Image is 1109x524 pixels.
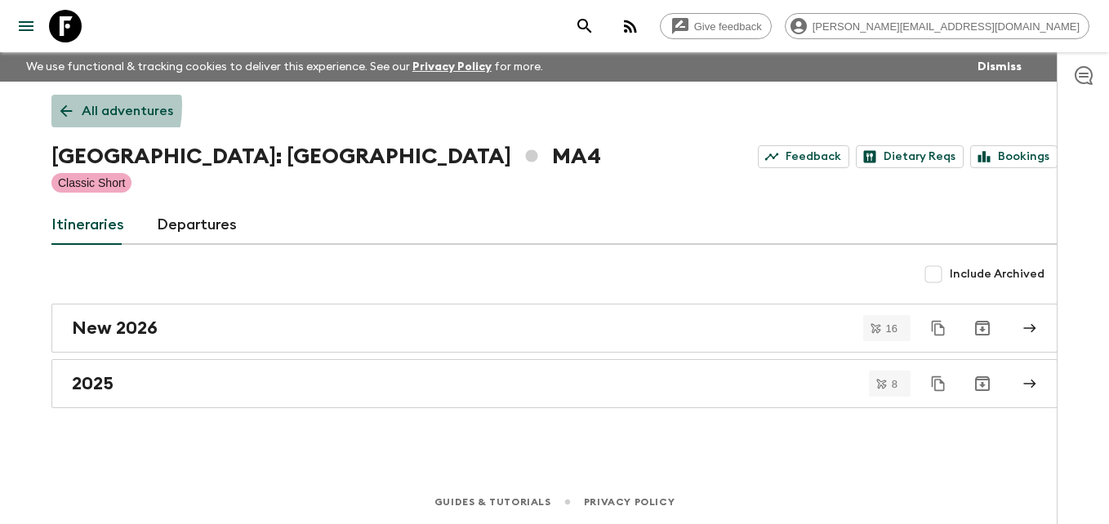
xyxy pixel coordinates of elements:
[685,20,771,33] span: Give feedback
[412,61,492,73] a: Privacy Policy
[51,140,601,173] h1: [GEOGRAPHIC_DATA]: [GEOGRAPHIC_DATA] MA4
[882,379,907,389] span: 8
[876,323,907,334] span: 16
[51,359,1058,408] a: 2025
[584,493,675,511] a: Privacy Policy
[856,145,964,168] a: Dietary Reqs
[51,304,1058,353] a: New 2026
[660,13,772,39] a: Give feedback
[924,369,953,398] button: Duplicate
[950,266,1044,282] span: Include Archived
[973,56,1026,78] button: Dismiss
[785,13,1089,39] div: [PERSON_NAME][EMAIL_ADDRESS][DOMAIN_NAME]
[568,10,601,42] button: search adventures
[10,10,42,42] button: menu
[72,373,114,394] h2: 2025
[434,493,551,511] a: Guides & Tutorials
[804,20,1089,33] span: [PERSON_NAME][EMAIL_ADDRESS][DOMAIN_NAME]
[51,95,182,127] a: All adventures
[966,367,999,400] button: Archive
[72,318,158,339] h2: New 2026
[970,145,1058,168] a: Bookings
[966,312,999,344] button: Archive
[157,206,237,245] a: Departures
[758,145,849,168] a: Feedback
[20,52,550,82] p: We use functional & tracking cookies to deliver this experience. See our for more.
[82,101,173,121] p: All adventures
[924,313,953,343] button: Duplicate
[51,206,124,245] a: Itineraries
[58,175,125,191] p: Classic Short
